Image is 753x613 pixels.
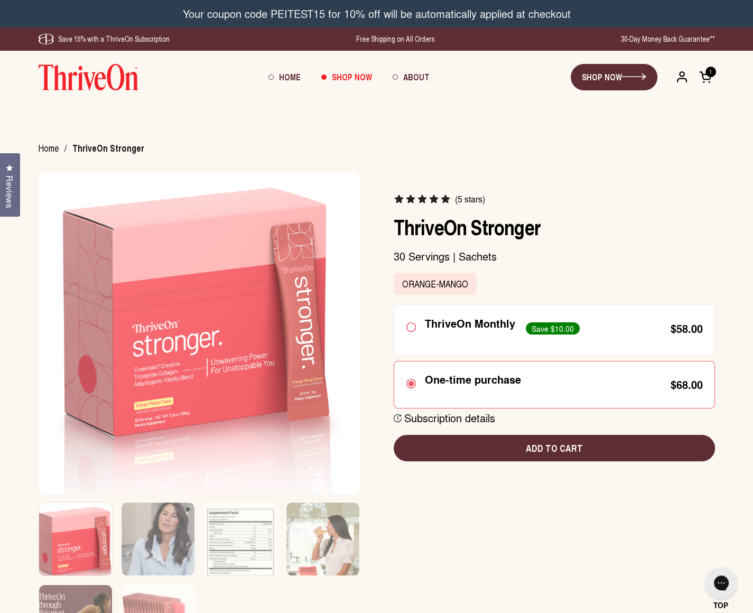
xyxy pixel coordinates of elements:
a: About [382,63,440,91]
a: Shop Now [311,63,382,91]
nav: breadcrumbs [39,143,157,154]
iframe: Gorgias live chat messenger [700,563,742,602]
a: SHOP NOW [571,64,657,90]
span: Add to cart [402,441,706,455]
span: Reviews [3,175,16,208]
span: Home [39,142,59,156]
img: Box of ThriveOn Stronger supplement with a pink design on a white background [39,503,112,590]
span: Top [713,601,728,610]
div: $68.00 [671,379,703,390]
div: 30-Day Money Back Guarantee** [621,34,715,44]
span: Home [278,71,300,83]
span: ThriveOn Stronger [72,143,144,154]
h1: ThriveOn Stronger [394,214,715,239]
span: Shop Now [331,71,371,83]
div: Save 15% with a ThriveOn Subscription [39,34,170,44]
a: Home [39,142,59,154]
span: About [403,71,429,83]
div: $58.00 [671,323,703,333]
button: Add to cart [394,435,715,461]
span: / [64,143,67,154]
div: Save $10.00 [526,322,580,334]
div: One-time purchase [425,373,521,386]
img: Box of ThriveOn Stronger supplement with a pink design on a white background [39,172,360,494]
div: Free Shipping on All Orders [356,34,434,44]
label: Orange-Mango [394,273,477,295]
div: Subscription details [404,411,495,425]
p: 30 Servings | Sachets [394,249,715,263]
span: (5 stars) [455,193,485,204]
div: ThriveOn Monthly [425,317,515,329]
a: Home [258,63,311,91]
